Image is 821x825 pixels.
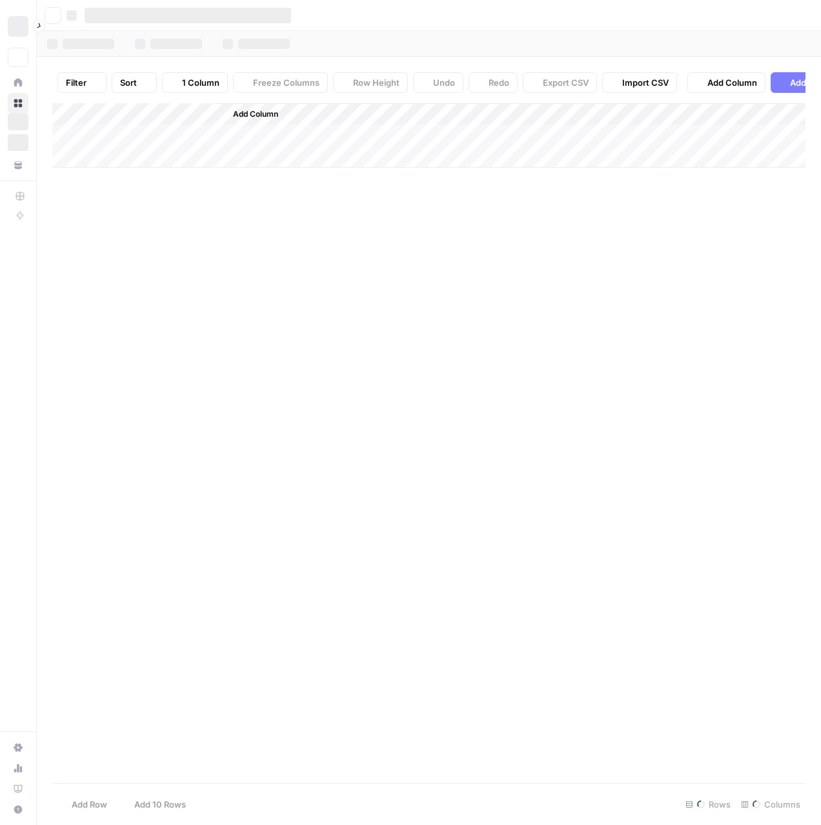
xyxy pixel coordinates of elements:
span: Sort [120,76,137,89]
button: Filter [57,72,106,93]
button: Add Row [52,794,115,815]
a: Settings [8,737,28,758]
button: Help + Support [8,799,28,820]
a: Usage [8,758,28,779]
span: Add Column [233,108,278,120]
a: Learning Hub [8,779,28,799]
a: Browse [8,93,28,114]
span: Add Column [707,76,757,89]
span: Freeze Columns [253,76,319,89]
button: Row Height [333,72,408,93]
button: Add Column [687,72,765,93]
div: Columns [736,794,806,815]
button: Add Column [216,106,283,123]
span: Add 10 Rows [134,798,186,811]
span: Redo [489,76,509,89]
span: Add Row [72,798,107,811]
a: Your Data [8,155,28,175]
button: Undo [413,72,463,93]
span: Filter [66,76,86,89]
button: Import CSV [602,72,677,93]
button: 1 Column [162,72,228,93]
span: Import CSV [622,76,669,89]
button: Sort [112,72,157,93]
button: Redo [469,72,518,93]
div: Rows [680,794,736,815]
button: Freeze Columns [233,72,328,93]
button: Export CSV [523,72,597,93]
span: 1 Column [182,76,219,89]
button: Add 10 Rows [115,794,194,815]
span: Undo [433,76,455,89]
a: Home [8,72,28,93]
span: Export CSV [543,76,589,89]
span: Row Height [353,76,400,89]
